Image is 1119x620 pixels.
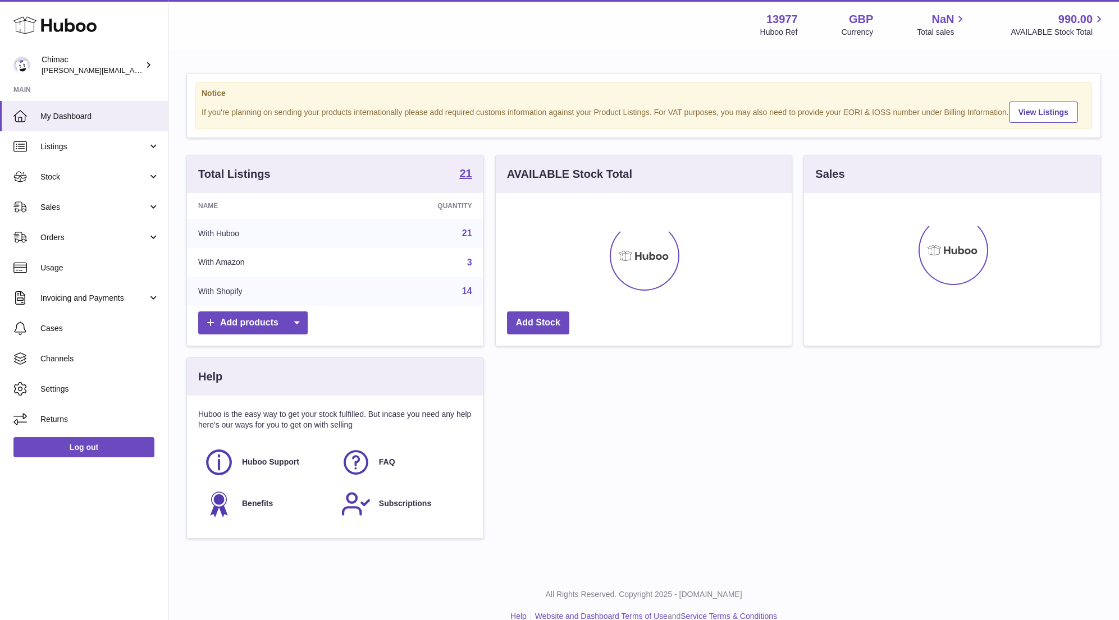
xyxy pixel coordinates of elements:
a: 990.00 AVAILABLE Stock Total [1011,12,1106,38]
strong: 21 [459,168,472,179]
h3: Total Listings [198,167,271,182]
span: Huboo Support [242,457,299,467]
a: 14 [462,286,472,296]
span: Total sales [917,27,967,38]
p: All Rights Reserved. Copyright 2025 - [DOMAIN_NAME] [177,589,1110,600]
span: NaN [931,12,954,27]
span: AVAILABLE Stock Total [1011,27,1106,38]
span: Invoicing and Payments [40,293,148,304]
div: Currency [842,27,874,38]
span: Subscriptions [379,498,431,509]
span: Benefits [242,498,273,509]
a: FAQ [341,447,467,477]
span: My Dashboard [40,111,159,122]
span: Stock [40,172,148,182]
strong: GBP [849,12,873,27]
span: Cases [40,323,159,334]
span: Listings [40,141,148,152]
span: FAQ [379,457,395,467]
span: Channels [40,353,159,364]
a: NaN Total sales [917,12,967,38]
a: Log out [13,437,154,457]
a: View Listings [1009,102,1078,123]
h3: Sales [815,167,844,182]
td: With Shopify [187,277,349,306]
span: Orders [40,232,148,243]
a: Benefits [204,489,330,519]
img: ellen@chimac.ie [13,57,30,74]
a: 3 [467,258,472,267]
th: Quantity [349,193,483,219]
a: Add Stock [507,311,569,334]
div: If you're planning on sending your products internationally please add required customs informati... [202,100,1086,123]
span: Sales [40,202,148,213]
a: 21 [459,168,472,181]
strong: 13977 [766,12,798,27]
a: Add products [198,311,308,334]
span: 990.00 [1058,12,1093,27]
div: Chimac [42,54,143,76]
h3: Help [198,369,222,384]
span: Returns [40,414,159,425]
th: Name [187,193,349,219]
span: Settings [40,384,159,394]
td: With Huboo [187,219,349,248]
p: Huboo is the easy way to get your stock fulfilled. But incase you need any help here's our ways f... [198,409,472,430]
a: Huboo Support [204,447,330,477]
a: Subscriptions [341,489,467,519]
strong: Notice [202,88,1086,99]
span: [PERSON_NAME][EMAIL_ADDRESS][DOMAIN_NAME] [42,66,225,75]
a: 21 [462,228,472,238]
span: Usage [40,263,159,273]
div: Huboo Ref [760,27,798,38]
h3: AVAILABLE Stock Total [507,167,632,182]
td: With Amazon [187,248,349,277]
